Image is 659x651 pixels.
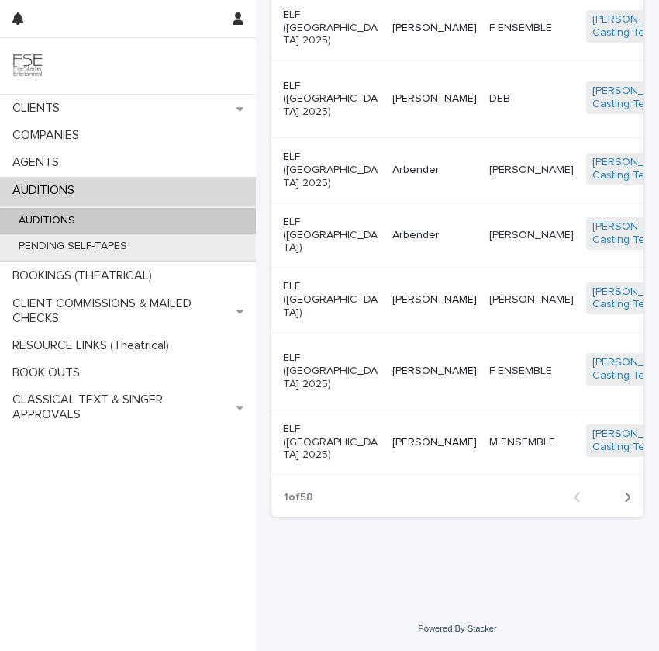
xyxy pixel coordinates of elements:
p: Arbender [392,164,477,177]
p: ELF ([GEOGRAPHIC_DATA]) [283,216,380,255]
p: ELF ([GEOGRAPHIC_DATA] 2025) [283,80,380,119]
a: Powered By Stacker [418,624,496,633]
p: [PERSON_NAME] [392,92,477,106]
p: ELF ([GEOGRAPHIC_DATA] 2025) [283,351,380,390]
p: CLIENT COMMISSIONS & MAILED CHECKS [6,296,236,326]
p: ELF ([GEOGRAPHIC_DATA] 2025) [283,151,380,189]
p: CLIENTS [6,101,72,116]
p: ELF ([GEOGRAPHIC_DATA] 2025) [283,9,380,47]
p: [PERSON_NAME] [392,365,477,378]
p: BOOK OUTS [6,365,92,380]
p: ELF ([GEOGRAPHIC_DATA]) [283,280,380,319]
button: Back [561,490,602,504]
p: [PERSON_NAME] [392,293,477,306]
p: F ENSEMBLE [489,19,555,35]
p: PENDING SELF-TAPES [6,240,140,253]
p: CLASSICAL TEXT & SINGER APPROVALS [6,393,236,422]
p: [PERSON_NAME] [489,226,577,242]
p: DEB [489,89,513,106]
p: AUDITIONS [6,214,88,227]
p: ELF ([GEOGRAPHIC_DATA] 2025) [283,423,380,462]
p: RESOURCE LINKS (Theatrical) [6,338,181,353]
button: Next [602,490,643,504]
p: M ENSEMBLE [489,433,558,449]
p: BOOKINGS (THEATRICAL) [6,268,164,283]
p: 1 of 58 [271,479,326,517]
p: F ENSEMBLE [489,362,555,378]
p: AGENTS [6,155,71,170]
img: 9JgRvJ3ETPGCJDhvPVA5 [12,50,43,81]
p: [PERSON_NAME] [392,436,477,449]
p: [PERSON_NAME] [489,161,577,177]
p: AUDITIONS [6,183,87,198]
p: [PERSON_NAME] [392,22,477,35]
p: COMPANIES [6,128,91,143]
p: [PERSON_NAME] [489,290,577,306]
p: Arbender [392,229,477,242]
